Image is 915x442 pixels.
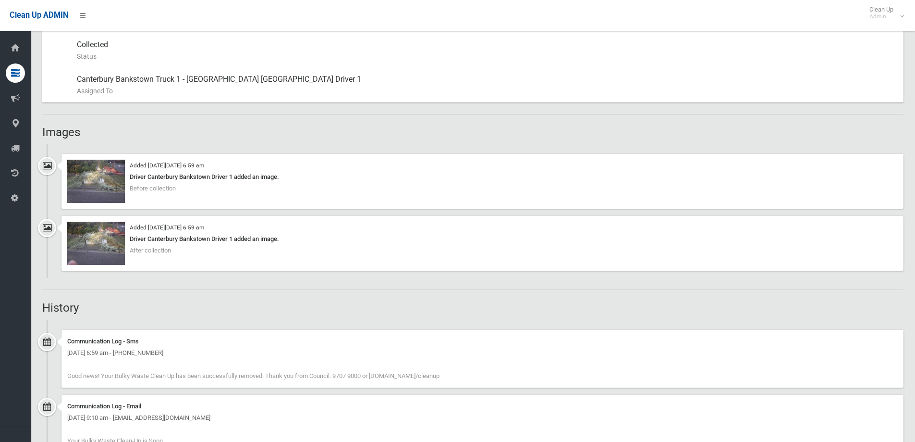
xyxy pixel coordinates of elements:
[77,68,896,102] div: Canterbury Bankstown Truck 1 - [GEOGRAPHIC_DATA] [GEOGRAPHIC_DATA] Driver 1
[10,11,68,20] span: Clean Up ADMIN
[42,302,903,314] h2: History
[67,171,898,183] div: Driver Canterbury Bankstown Driver 1 added an image.
[42,126,903,139] h2: Images
[67,401,898,412] div: Communication Log - Email
[130,224,204,231] small: Added [DATE][DATE] 6:59 am
[77,51,896,62] small: Status
[130,247,171,254] span: After collection
[67,372,439,379] span: Good news! Your Bulky Waste Clean Up has been successfully removed. Thank you from Council. 9707 ...
[130,162,204,169] small: Added [DATE][DATE] 6:59 am
[130,185,176,192] span: Before collection
[865,6,903,20] span: Clean Up
[67,160,125,203] img: 2025-10-1406.58.546502883008519196057.jpg
[67,412,898,424] div: [DATE] 9:10 am - [EMAIL_ADDRESS][DOMAIN_NAME]
[869,13,893,20] small: Admin
[67,347,898,359] div: [DATE] 6:59 am - [PHONE_NUMBER]
[67,336,898,347] div: Communication Log - Sms
[67,233,898,245] div: Driver Canterbury Bankstown Driver 1 added an image.
[77,85,896,97] small: Assigned To
[67,222,125,265] img: 2025-10-1406.59.058469721601512070129.jpg
[77,33,896,68] div: Collected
